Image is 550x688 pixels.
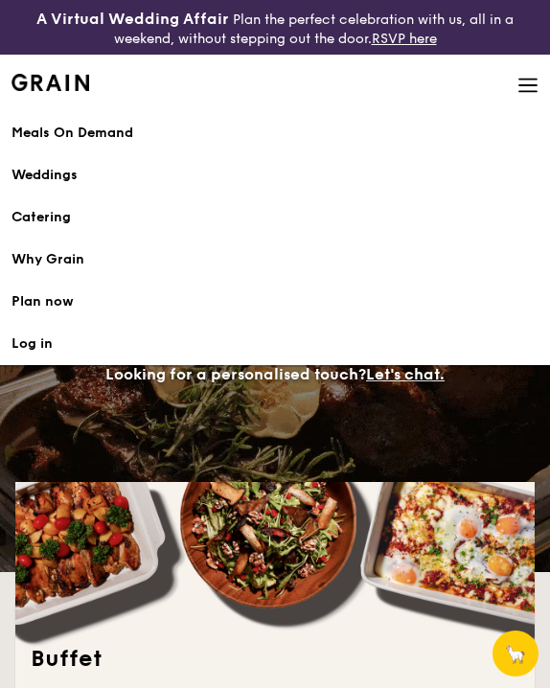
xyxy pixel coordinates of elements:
h1: Catering [11,208,539,227]
div: Meals On Demand [11,124,539,143]
a: Meals On Demand [11,112,539,154]
a: Log in [11,323,539,365]
a: Logotype [11,74,89,91]
h2: Buffet [31,644,519,675]
a: Weddings [11,154,539,196]
h4: A Virtual Wedding Affair [36,8,229,31]
span: Looking for a personalised touch? [105,365,366,383]
div: Weddings [11,166,539,185]
img: Grain [11,74,89,91]
span: 🦙 [504,643,527,665]
div: Why Grain [11,250,539,269]
a: RSVP here [372,31,437,47]
span: Let's chat. [366,365,445,383]
button: 🦙 [493,631,539,677]
img: icon-hamburger-menu.db5d7e83.svg [517,75,539,96]
a: Catering [11,196,539,239]
a: Plan now [11,281,539,323]
a: Why Grain [11,239,539,281]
